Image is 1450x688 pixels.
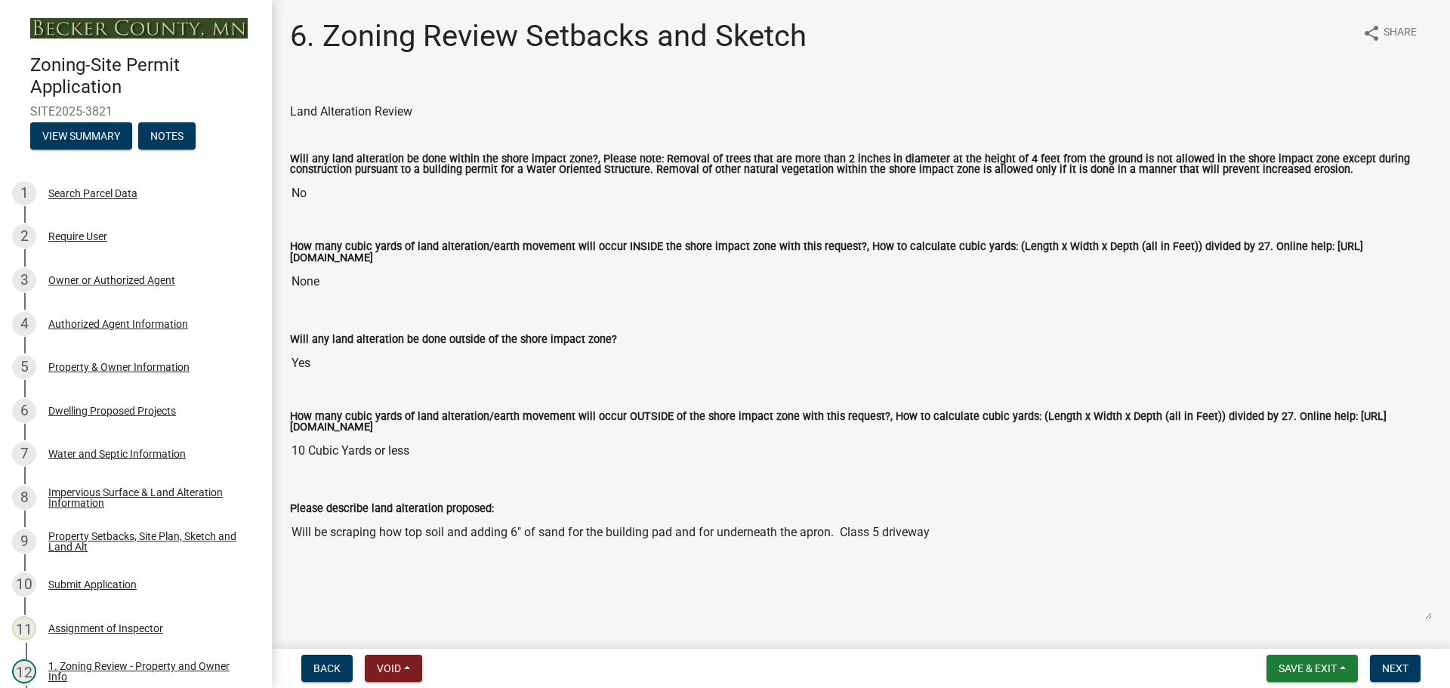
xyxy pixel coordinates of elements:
div: 2 [12,224,36,248]
div: 7 [12,442,36,466]
div: Dwelling Proposed Projects [48,406,176,416]
button: Next [1370,655,1421,682]
button: View Summary [30,122,132,150]
label: Will any land alteration be done within the shore impact zone?, Please note: Removal of trees tha... [290,154,1432,176]
span: Save & Exit [1279,662,1337,674]
button: shareShare [1350,18,1429,48]
span: Next [1382,662,1408,674]
div: 12 [12,659,36,683]
div: 10 [12,572,36,597]
label: How many cubic yards of land alteration/earth movement will occur INSIDE the shore impact zone wi... [290,242,1432,264]
div: Search Parcel Data [48,188,137,199]
div: 6 [12,399,36,423]
div: Water and Septic Information [48,449,186,459]
div: 8 [12,486,36,510]
textarea: Will be scraping how top soil and adding 6" of sand for the building pad and for underneath the a... [290,517,1432,620]
h1: 6. Zoning Review Setbacks and Sketch [290,18,807,54]
label: How many cubic yards of land alteration/earth movement will occur OUTSIDE of the shore impact zon... [290,412,1432,433]
div: 1. Zoning Review - Property and Owner Info [48,661,248,682]
div: Property & Owner Information [48,362,190,372]
span: SITE2025-3821 [30,104,242,119]
div: 9 [12,529,36,554]
button: Back [301,655,353,682]
wm-modal-confirm: Summary [30,131,132,143]
div: 3 [12,268,36,292]
div: Land Alteration Review [290,103,1432,121]
img: Becker County, Minnesota [30,18,248,39]
button: Void [365,655,422,682]
label: Please describe land alteration proposed: [290,504,494,514]
div: Impervious Surface & Land Alteration Information [48,487,248,508]
div: 4 [12,312,36,336]
label: Will any land alteration be done outside of the shore impact zone? [290,335,617,345]
div: Authorized Agent Information [48,319,188,329]
div: Property Setbacks, Site Plan, Sketch and Land Alt [48,531,248,552]
div: Owner or Authorized Agent [48,275,175,285]
div: Assignment of Inspector [48,623,163,634]
span: Share [1384,24,1417,42]
div: 11 [12,616,36,640]
i: share [1362,24,1381,42]
button: Notes [138,122,196,150]
wm-modal-confirm: Notes [138,131,196,143]
span: Back [313,662,341,674]
div: Require User [48,231,107,242]
div: Submit Application [48,579,137,590]
button: Save & Exit [1266,655,1358,682]
h4: Zoning-Site Permit Application [30,54,260,98]
div: 5 [12,355,36,379]
span: Void [377,662,401,674]
div: 1 [12,181,36,205]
